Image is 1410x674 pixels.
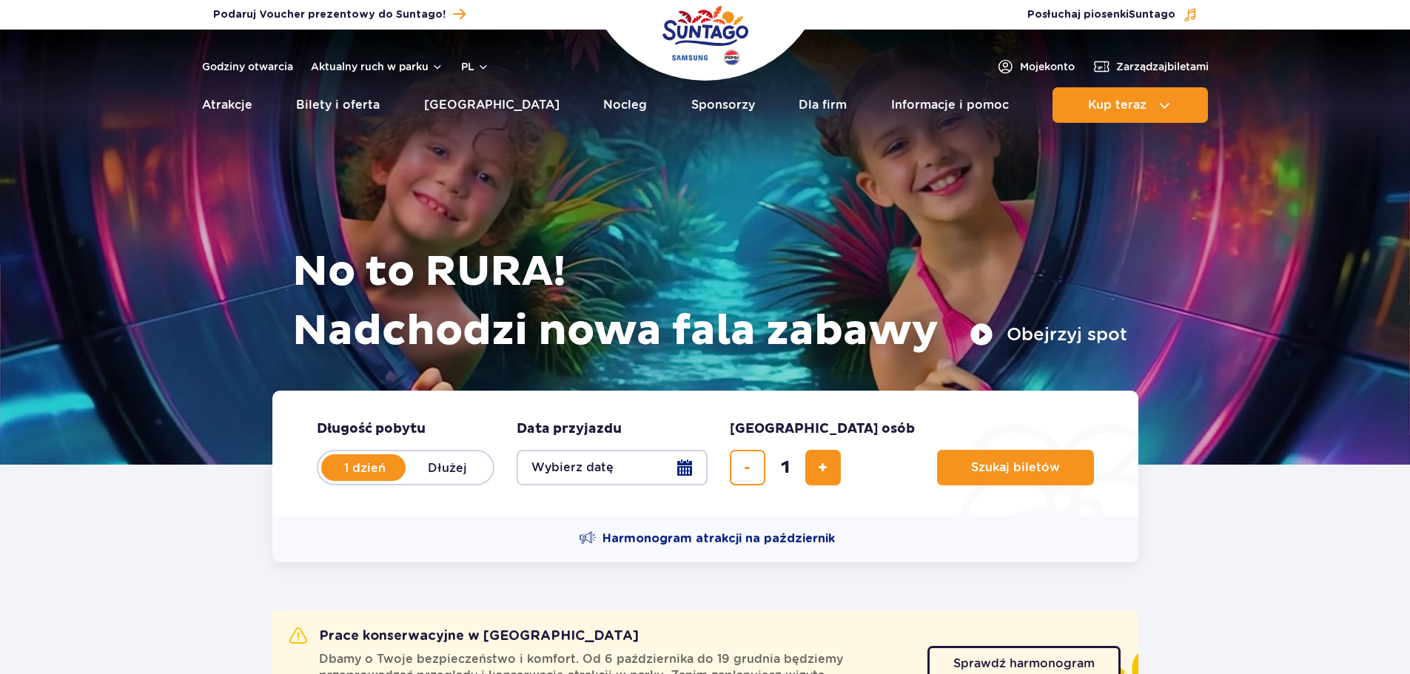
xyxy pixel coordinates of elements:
span: Moje konto [1020,59,1075,74]
button: dodaj bilet [805,450,841,485]
a: Sponsorzy [691,87,755,123]
span: Sprawdź harmonogram [953,658,1095,670]
span: Harmonogram atrakcji na październik [602,530,835,547]
button: Szukaj biletów [937,450,1094,485]
span: Podaruj Voucher prezentowy do Suntago! [213,7,446,22]
a: Harmonogram atrakcji na październik [579,530,835,547]
a: Mojekonto [996,58,1075,75]
h2: Prace konserwacyjne w [GEOGRAPHIC_DATA] [289,627,639,645]
a: Zarządzajbiletami [1092,58,1209,75]
input: liczba biletów [768,450,803,485]
button: usuń bilet [730,450,765,485]
button: Wybierz datę [517,450,708,485]
span: Suntago [1129,10,1175,20]
span: Kup teraz [1088,98,1147,112]
a: Bilety i oferta [296,87,380,123]
a: Podaruj Voucher prezentowy do Suntago! [213,4,466,24]
span: [GEOGRAPHIC_DATA] osób [730,420,915,438]
a: Godziny otwarcia [202,59,293,74]
button: Posłuchaj piosenkiSuntago [1027,7,1198,22]
button: pl [461,59,489,74]
a: Atrakcje [202,87,252,123]
label: 1 dzień [323,452,407,483]
label: Dłużej [406,452,490,483]
span: Długość pobytu [317,420,426,438]
button: Aktualny ruch w parku [311,61,443,73]
a: Dla firm [799,87,847,123]
button: Obejrzyj spot [970,323,1127,346]
a: Informacje i pomoc [891,87,1009,123]
button: Kup teraz [1053,87,1208,123]
span: Data przyjazdu [517,420,622,438]
span: Zarządzaj biletami [1116,59,1209,74]
form: Planowanie wizyty w Park of Poland [272,391,1138,515]
a: Nocleg [603,87,647,123]
span: Szukaj biletów [971,461,1060,474]
a: [GEOGRAPHIC_DATA] [424,87,560,123]
h1: No to RURA! Nadchodzi nowa fala zabawy [292,243,1127,361]
span: Posłuchaj piosenki [1027,7,1175,22]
